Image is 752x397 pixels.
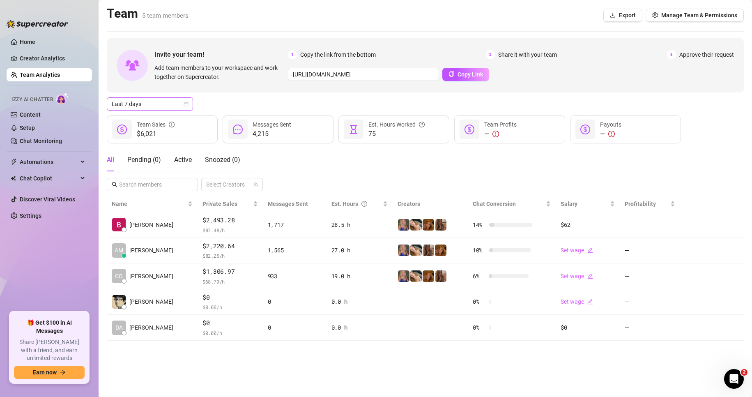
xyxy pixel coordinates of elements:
div: 19.0 h [331,272,388,281]
span: 0 % [473,297,486,306]
img: Ryan [112,218,126,231]
span: download [610,12,616,18]
div: 0.0 h [331,323,388,332]
img: OnlyDanielle [410,219,422,231]
span: message [233,125,243,134]
span: Payouts [600,121,621,128]
span: exclamation-circle [492,131,499,137]
span: calendar [184,102,189,106]
div: $62 [561,220,614,229]
span: 4,215 [253,129,291,139]
span: Share it with your team [498,50,557,59]
div: — [600,129,621,139]
img: Danielle [435,245,446,256]
span: $6,021 [137,129,175,139]
th: Name [107,196,198,212]
div: 1,717 [268,220,322,229]
span: $ 87.48 /h [202,226,258,234]
div: 933 [268,272,322,281]
span: Manage Team & Permissions [661,12,737,18]
span: Name [112,199,186,208]
span: exclamation-circle [608,131,615,137]
img: Danielle [423,270,434,282]
span: [PERSON_NAME] [129,323,173,332]
span: Snoozed ( 0 ) [205,156,240,164]
div: All [107,155,114,165]
img: daniellerose [435,270,446,282]
span: Profitability [625,201,656,207]
img: OnlyDanielle [410,270,422,282]
span: dollar-circle [580,125,590,134]
span: Messages Sent [268,201,308,207]
div: 0 [268,323,322,332]
th: Creators [393,196,468,212]
span: $0 [202,293,258,302]
span: Add team members to your workspace and work together on Supercreator. [154,63,285,81]
span: Earn now [33,369,57,376]
img: logo-BBDzfeDw.svg [7,20,68,28]
a: Set wageedit [561,247,593,254]
span: arrow-right [60,369,66,375]
td: — [620,315,680,341]
td: — [620,289,680,315]
button: Earn nowarrow-right [14,366,85,379]
a: Settings [20,212,41,219]
span: 3 [667,50,676,59]
span: edit [587,299,593,305]
span: Active [174,156,192,164]
a: Discover Viral Videos [20,196,75,203]
img: Ambie [398,219,409,231]
a: Home [20,39,35,45]
span: info-circle [169,120,175,129]
span: Approve their request [679,50,734,59]
span: setting [652,12,658,18]
span: $2,220.64 [202,241,258,251]
span: Team Profits [484,121,517,128]
span: dollar-circle [465,125,474,134]
div: Est. Hours [331,199,381,208]
span: search [112,182,117,187]
div: 27.0 h [331,246,388,255]
span: CO [115,272,123,281]
span: 2 [486,50,495,59]
span: thunderbolt [11,159,17,165]
img: Danielle [423,219,434,231]
img: daniellerose [423,245,434,256]
span: AM [115,246,123,255]
span: $2,493.28 [202,215,258,225]
span: Private Sales [202,201,237,207]
span: Export [619,12,636,18]
div: — [484,129,517,139]
span: Izzy AI Chatter [11,96,53,104]
span: $ 0.00 /h [202,329,258,337]
span: Messages Sent [253,121,291,128]
td: — [620,263,680,289]
img: daniellerose [435,219,446,231]
div: 0 [268,297,322,306]
input: Search members [119,180,186,189]
img: Alexander Delac… [112,295,126,309]
span: Invite your team! [154,49,288,60]
img: AI Chatter [56,92,69,104]
div: Est. Hours Worked [368,120,425,129]
img: Chat Copilot [11,175,16,181]
img: OnlyDanielle [410,245,422,256]
span: $ 68.79 /h [202,277,258,286]
a: Creator Analytics [20,52,85,65]
a: Chat Monitoring [20,138,62,144]
img: Ambie [398,245,409,256]
span: 2 [741,369,747,376]
span: Automations [20,155,78,168]
span: 6 % [473,272,486,281]
img: Ambie [398,270,409,282]
span: question-circle [361,199,367,208]
span: DA [115,323,123,332]
a: Content [20,111,41,118]
span: Copy the link from the bottom [300,50,376,59]
a: Setup [20,125,35,131]
a: Set wageedit [561,298,593,305]
span: 🎁 Get $100 in AI Messages [14,319,85,335]
button: Copy Link [442,68,489,81]
div: 1,565 [268,246,322,255]
a: Set wageedit [561,273,593,279]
